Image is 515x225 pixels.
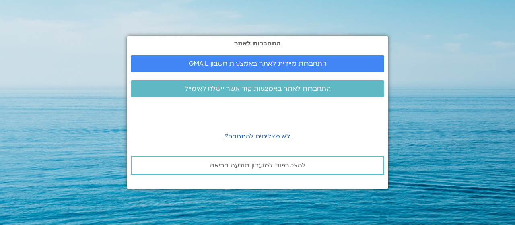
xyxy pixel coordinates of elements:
[189,60,327,67] span: התחברות מיידית לאתר באמצעות חשבון GMAIL
[225,132,290,141] a: לא מצליחים להתחבר?
[131,40,384,47] h2: התחברות לאתר
[131,55,384,72] a: התחברות מיידית לאתר באמצעות חשבון GMAIL
[210,162,305,169] span: להצטרפות למועדון תודעה בריאה
[131,156,384,175] a: להצטרפות למועדון תודעה בריאה
[131,80,384,97] a: התחברות לאתר באמצעות קוד אשר יישלח לאימייל
[185,85,331,92] span: התחברות לאתר באמצעות קוד אשר יישלח לאימייל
